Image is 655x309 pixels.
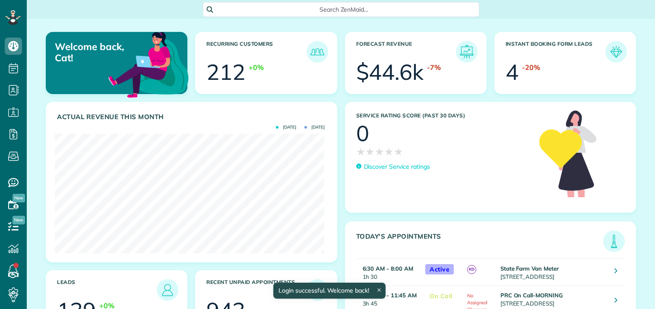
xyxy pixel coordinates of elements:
[467,265,476,274] span: KD
[57,279,157,301] h3: Leads
[608,43,625,60] img: icon_form_leads-04211a6a04a5b2264e4ee56bc0799ec3eb69b7e499cbb523a139df1d13a81ae0.png
[500,265,559,272] strong: State Farm Van Meter
[375,144,384,159] span: ★
[356,259,421,285] td: 1h 30
[356,123,369,144] div: 0
[365,144,375,159] span: ★
[273,283,386,299] div: Login successful. Welcome back!
[363,265,413,272] strong: 6:30 AM - 8:00 AM
[206,41,306,63] h3: Recurring Customers
[249,63,264,73] div: +0%
[384,144,394,159] span: ★
[364,162,430,171] p: Discover Service ratings
[425,291,457,302] span: On Call
[500,292,563,299] strong: PRC On Call-MORNING
[356,144,366,159] span: ★
[363,292,417,299] strong: 8:00 AM - 11:45 AM
[13,216,25,224] span: New
[394,144,403,159] span: ★
[356,162,430,171] a: Discover Service ratings
[356,61,424,83] div: $44.6k
[425,264,454,275] span: Active
[506,41,605,63] h3: Instant Booking Form Leads
[304,125,325,129] span: [DATE]
[427,63,441,73] div: -7%
[55,41,141,64] p: Welcome back, Cat!
[57,113,328,121] h3: Actual Revenue this month
[356,113,531,119] h3: Service Rating score (past 30 days)
[498,259,608,285] td: [STREET_ADDRESS]
[458,43,475,60] img: icon_forecast_revenue-8c13a41c7ed35a8dcfafea3cbb826a0462acb37728057bba2d056411b612bbbe.png
[159,281,176,299] img: icon_leads-1bed01f49abd5b7fead27621c3d59655bb73ed531f8eeb49469d10e621d6b896.png
[309,281,326,299] img: icon_unpaid_appointments-47b8ce3997adf2238b356f14209ab4cced10bd1f174958f3ca8f1d0dd7fffeee.png
[107,22,190,106] img: dashboard_welcome-42a62b7d889689a78055ac9021e634bf52bae3f8056760290aed330b23ab8690.png
[506,61,519,83] div: 4
[309,43,326,60] img: icon_recurring_customers-cf858462ba22bcd05b5a5880d41d6543d210077de5bb9ebc9590e49fd87d84ed.png
[605,233,623,250] img: icon_todays_appointments-901f7ab196bb0bea1936b74009e4eb5ffbc2d2711fa7634e0d609ed5ef32b18b.png
[522,63,540,73] div: -20%
[206,279,306,301] h3: Recent unpaid appointments
[206,61,245,83] div: 212
[356,233,604,252] h3: Today's Appointments
[356,41,456,63] h3: Forecast Revenue
[276,125,296,129] span: [DATE]
[13,194,25,202] span: New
